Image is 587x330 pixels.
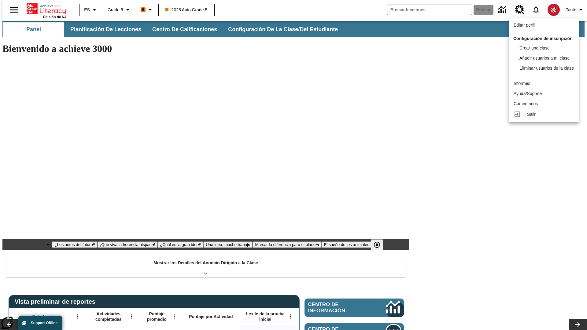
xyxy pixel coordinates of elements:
span: Editar perfil [514,23,535,28]
span: Comentarios [514,101,538,106]
span: Añadir usuarios a mi clase [519,56,570,61]
span: Crear una clase [519,46,550,50]
span: Eliminar usuarios de la clase [519,66,574,71]
span: Informes [514,81,530,86]
span: Salir [527,112,536,117]
span: Configuración de inscripción [513,36,573,41]
span: Ayuda/Soporte [514,91,542,96]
